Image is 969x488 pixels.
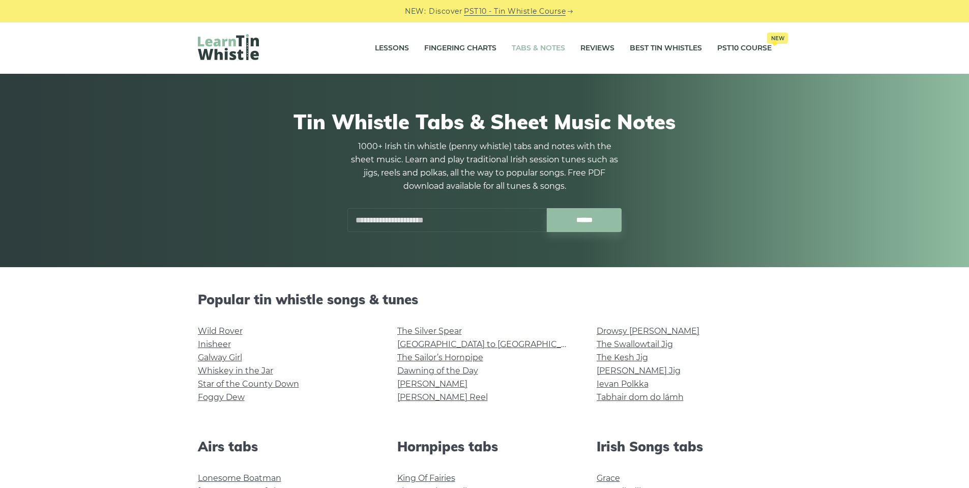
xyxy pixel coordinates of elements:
a: Grace [597,473,620,483]
a: Lessons [375,36,409,61]
h1: Tin Whistle Tabs & Sheet Music Notes [198,109,772,134]
a: Tabhair dom do lámh [597,392,684,402]
a: Whiskey in the Jar [198,366,273,376]
a: [GEOGRAPHIC_DATA] to [GEOGRAPHIC_DATA] [397,339,585,349]
a: The Silver Spear [397,326,462,336]
a: [PERSON_NAME] Reel [397,392,488,402]
a: Wild Rover [198,326,243,336]
a: Fingering Charts [424,36,496,61]
span: New [767,33,788,44]
p: 1000+ Irish tin whistle (penny whistle) tabs and notes with the sheet music. Learn and play tradi... [347,140,622,193]
a: Galway Girl [198,353,242,362]
a: Lonesome Boatman [198,473,281,483]
a: The Sailor’s Hornpipe [397,353,483,362]
a: Inisheer [198,339,231,349]
a: Foggy Dew [198,392,245,402]
img: LearnTinWhistle.com [198,34,259,60]
h2: Irish Songs tabs [597,439,772,454]
a: [PERSON_NAME] [397,379,467,389]
a: The Swallowtail Jig [597,339,673,349]
a: Reviews [580,36,614,61]
h2: Hornpipes tabs [397,439,572,454]
a: Best Tin Whistles [630,36,702,61]
a: PST10 CourseNew [717,36,772,61]
a: Drowsy [PERSON_NAME] [597,326,699,336]
a: The Kesh Jig [597,353,648,362]
h2: Airs tabs [198,439,373,454]
a: Tabs & Notes [512,36,565,61]
a: Dawning of the Day [397,366,478,376]
a: Star of the County Down [198,379,299,389]
a: [PERSON_NAME] Jig [597,366,681,376]
a: Ievan Polkka [597,379,649,389]
h2: Popular tin whistle songs & tunes [198,292,772,307]
a: King Of Fairies [397,473,455,483]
